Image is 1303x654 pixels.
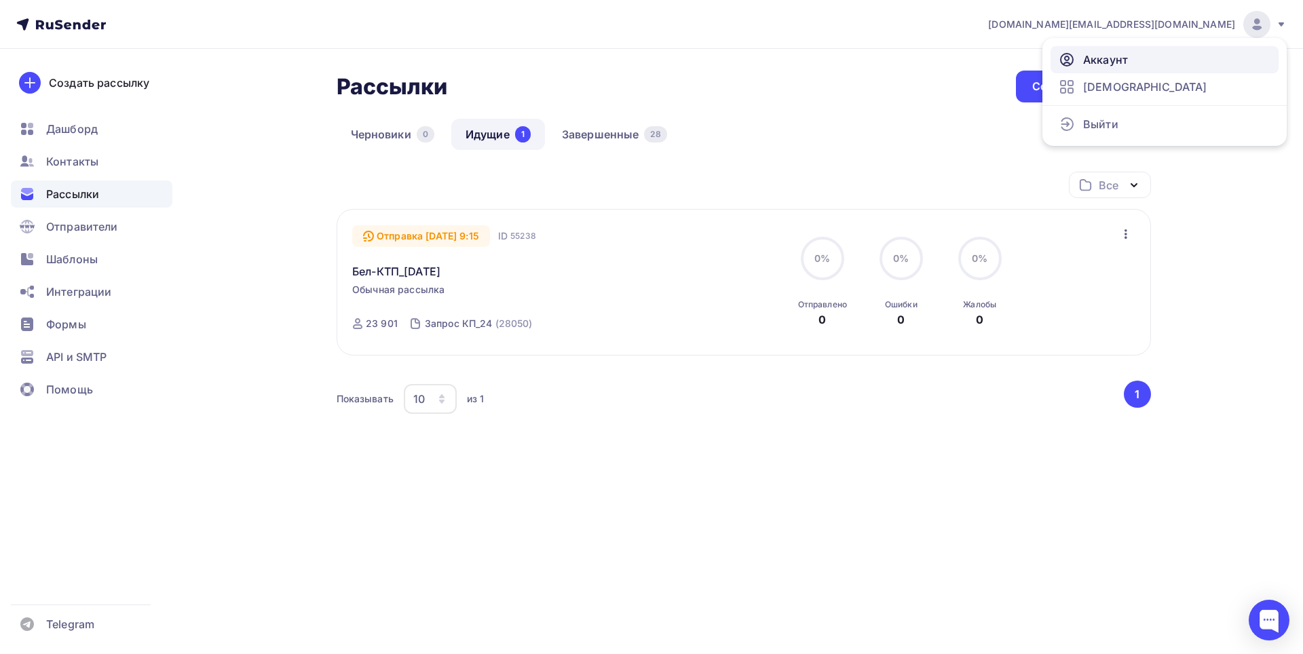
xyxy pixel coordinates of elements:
span: Интеграции [46,284,111,300]
span: 0% [814,252,830,264]
a: Запрос КП_24 (28050) [423,313,534,334]
span: Помощь [46,381,93,398]
button: Go to page 1 [1124,381,1151,408]
div: Показывать [337,392,394,406]
div: Создать рассылку [1032,79,1134,94]
div: 23 901 [366,317,398,330]
span: Формы [46,316,86,332]
div: 0 [897,311,905,328]
span: Отправители [46,218,118,235]
a: [DOMAIN_NAME][EMAIL_ADDRESS][DOMAIN_NAME] [988,11,1287,38]
a: Шаблоны [11,246,172,273]
span: Дашборд [46,121,98,137]
div: Запрос КП_24 [425,317,493,330]
a: Черновики0 [337,119,449,150]
h2: Рассылки [337,73,448,100]
div: 10 [413,391,425,407]
div: 1 [515,126,531,142]
div: (28050) [495,317,533,330]
span: 0% [972,252,987,264]
button: Все [1069,172,1151,198]
span: Контакты [46,153,98,170]
a: Идущие1 [451,119,545,150]
div: 0 [818,311,826,328]
span: Рассылки [46,186,99,202]
div: Отправка [DATE] 9:15 [352,225,490,247]
div: Отправлено [798,299,847,310]
a: Завершенные28 [548,119,681,150]
a: Бел-КТП_[DATE] [352,263,440,280]
div: Ошибки [885,299,918,310]
div: 0 [417,126,434,142]
span: API и SMTP [46,349,107,365]
a: Рассылки [11,180,172,208]
span: 0% [893,252,909,264]
div: Жалобы [963,299,996,310]
a: Формы [11,311,172,338]
a: Контакты [11,148,172,175]
ul: [DOMAIN_NAME][EMAIL_ADDRESS][DOMAIN_NAME] [1042,38,1287,146]
div: Создать рассылку [49,75,149,91]
ul: Pagination [1121,381,1151,408]
span: Аккаунт [1083,52,1128,68]
span: Telegram [46,616,94,632]
div: 28 [644,126,666,142]
div: Все [1099,177,1118,193]
a: Дашборд [11,115,172,142]
div: из 1 [467,392,485,406]
span: 55238 [510,229,536,243]
span: [DEMOGRAPHIC_DATA] [1083,79,1207,95]
div: 0 [976,311,983,328]
span: Шаблоны [46,251,98,267]
span: Выйти [1083,116,1118,132]
span: ID [498,229,508,243]
span: [DOMAIN_NAME][EMAIL_ADDRESS][DOMAIN_NAME] [988,18,1235,31]
button: 10 [403,383,457,415]
a: Отправители [11,213,172,240]
span: Обычная рассылка [352,283,445,296]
